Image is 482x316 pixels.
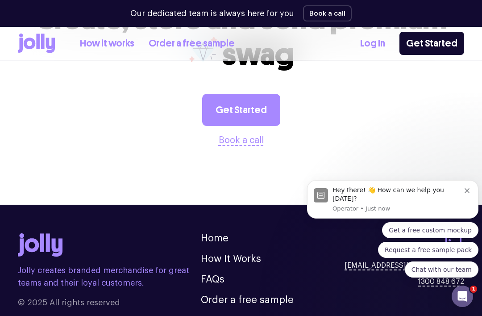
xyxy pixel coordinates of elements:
[201,295,294,305] a: Order a free sample
[18,296,201,309] span: © 2025 All rights reserved
[303,5,352,21] button: Book a call
[80,36,134,51] a: How it works
[149,36,235,51] a: Order a free sample
[399,32,464,55] a: Get Started
[201,254,261,264] a: How It Works
[130,8,294,20] p: Our dedicated team is always here for you
[452,286,473,307] iframe: Intercom live chat
[18,264,201,289] p: Jolly creates branded merchandise for great teams and their loyal customers.
[303,160,482,292] iframe: Intercom notifications message
[202,94,280,126] a: Get Started
[201,274,224,284] a: FAQs
[201,233,229,243] a: Home
[219,133,264,147] button: Book a call
[470,286,477,293] span: 1
[360,36,385,51] a: Log In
